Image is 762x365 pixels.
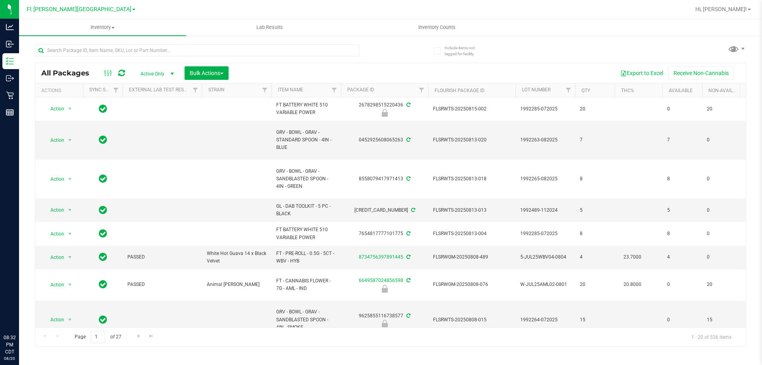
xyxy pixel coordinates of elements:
[43,174,65,185] span: Action
[185,66,229,80] button: Bulk Actions
[405,254,410,260] span: Sync from Compliance System
[127,253,197,261] span: PASSED
[276,277,336,292] span: FT - CANNABIS FLOWER - 7G - AML - IND
[433,281,511,288] span: FLSRWGM-20250808-076
[6,74,14,82] inline-svg: Outbound
[433,230,511,238] span: FLSRWTS-20250813-004
[340,207,429,214] div: [CREDIT_CARD_NUMBER]
[276,168,336,191] span: GRV - BOWL - GRAV - SANDBLASTED SPOON - 4IN - GREEN
[433,105,511,113] span: FLSRWTS-20250815-002
[4,334,15,355] p: 08:32 PM CDT
[667,230,697,238] span: 8
[91,331,105,343] input: 1
[43,314,65,325] span: Action
[580,253,610,261] span: 4
[190,70,223,76] span: Bulk Actions
[99,228,107,239] span: In Sync
[520,253,570,261] span: 5-JUL25WBV04-0804
[340,101,429,117] div: 2678298515220436
[6,40,14,48] inline-svg: Inbound
[621,88,634,93] a: THC%
[276,250,336,265] span: FT - PRE-ROLL - 0.5G - 5CT - WBV - HYB
[146,331,157,342] a: Go to the last page
[667,136,697,144] span: 7
[340,136,429,144] div: 0452925608065263
[707,281,737,288] span: 20
[359,278,403,283] a: 6649587024856598
[708,88,744,93] a: Non-Available
[278,87,303,93] a: Item Name
[580,105,610,113] span: 20
[580,281,610,288] span: 20
[520,281,570,288] span: W-JUL25AML02-0801
[340,230,429,238] div: 7654817777101775
[43,205,65,216] span: Action
[65,205,75,216] span: select
[410,207,415,213] span: Sync from Compliance System
[667,175,697,183] span: 8
[405,137,410,143] span: Sync from Compliance System
[27,6,131,13] span: Ft [PERSON_NAME][GEOGRAPHIC_DATA]
[408,24,466,31] span: Inventory Counts
[43,135,65,146] span: Action
[35,44,359,56] input: Search Package ID, Item Name, SKU, Lot or Part Number...
[6,108,14,116] inline-svg: Reports
[520,136,570,144] span: 1992263-082025
[207,281,267,288] span: Animal [PERSON_NAME]
[99,103,107,114] span: In Sync
[43,228,65,239] span: Action
[707,316,737,324] span: 15
[43,252,65,263] span: Action
[359,254,403,260] a: 8734756397891445
[620,251,645,263] span: 23.7000
[340,175,429,183] div: 8558079417971413
[99,279,107,290] span: In Sync
[580,316,610,324] span: 15
[405,278,410,283] span: Sync from Compliance System
[65,103,75,114] span: select
[522,87,550,93] a: Lot Number
[41,88,80,93] div: Actions
[435,88,485,93] a: Flourish Package ID
[4,355,15,361] p: 08/20
[207,250,267,265] span: White Hot Guava 14 x Black Velvet
[65,252,75,263] span: select
[580,230,610,238] span: 8
[99,134,107,145] span: In Sync
[6,91,14,99] inline-svg: Retail
[340,312,429,328] div: 9625855116738577
[668,66,734,80] button: Receive Non-Cannabis
[276,203,336,218] span: GL - DAB TOOLKIT - 5 PC - BLACK
[433,253,511,261] span: FLSRWGM-20250808-489
[620,279,645,290] span: 20.8000
[707,230,737,238] span: 0
[65,314,75,325] span: select
[405,231,410,236] span: Sync from Compliance System
[19,19,186,36] a: Inventory
[340,320,429,328] div: Newly Received
[695,6,747,12] span: Hi, [PERSON_NAME]!
[667,281,697,288] span: 0
[43,279,65,290] span: Action
[433,136,511,144] span: FLSRWTS-20250813-020
[520,230,570,238] span: 1992285-072025
[667,207,697,214] span: 5
[19,24,186,31] span: Inventory
[615,66,668,80] button: Export to Excel
[433,175,511,183] span: FLSRWTS-20250813-018
[276,129,336,152] span: GRV - BOWL - GRAV - STANDARD SPOON - 4IN - BLUE
[189,83,202,97] a: Filter
[520,316,570,324] span: 1992264-072025
[186,19,353,36] a: Lab Results
[667,316,697,324] span: 0
[580,175,610,183] span: 8
[707,207,737,214] span: 0
[65,174,75,185] span: select
[328,83,341,97] a: Filter
[65,279,75,290] span: select
[8,301,32,325] iframe: Resource center
[347,87,374,93] a: Package ID
[208,87,225,93] a: Strain
[89,87,120,93] a: Sync Status
[562,83,575,97] a: Filter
